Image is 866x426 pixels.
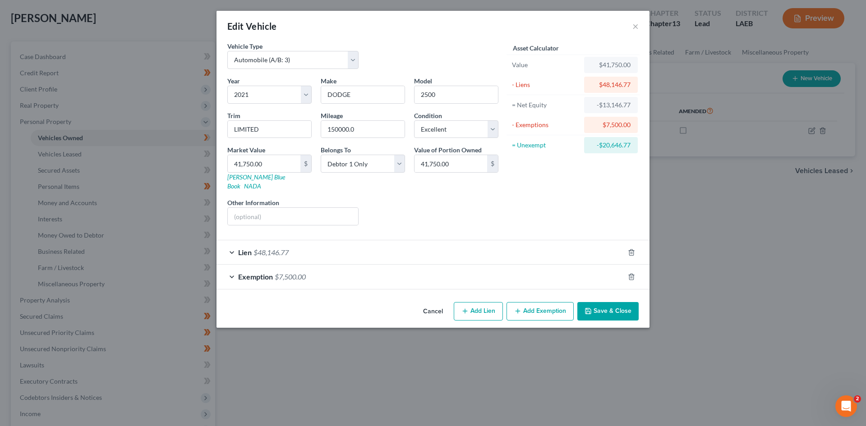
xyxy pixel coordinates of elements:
div: Edit Vehicle [227,20,277,32]
div: $48,146.77 [591,80,631,89]
span: Exemption [238,272,273,281]
label: Other Information [227,198,279,207]
div: -$13,146.77 [591,101,631,110]
button: Cancel [416,303,450,321]
label: Year [227,76,240,86]
label: Market Value [227,145,265,155]
label: Trim [227,111,240,120]
a: [PERSON_NAME] Blue Book [227,173,285,190]
span: Belongs To [321,146,351,154]
div: - Liens [512,80,580,89]
div: $7,500.00 [591,120,631,129]
input: -- [321,121,405,138]
input: 0.00 [228,155,300,172]
label: Mileage [321,111,343,120]
label: Condition [414,111,442,120]
button: × [632,21,639,32]
div: -$20,646.77 [591,141,631,150]
span: $48,146.77 [253,248,289,257]
label: Vehicle Type [227,41,263,51]
button: Add Lien [454,302,503,321]
div: $ [487,155,498,172]
input: 0.00 [415,155,487,172]
input: ex. Nissan [321,86,405,103]
div: $41,750.00 [591,60,631,69]
label: Model [414,76,432,86]
span: $7,500.00 [275,272,306,281]
span: Make [321,77,336,85]
button: Save & Close [577,302,639,321]
input: ex. LS, LT, etc [228,121,311,138]
a: NADA [244,182,261,190]
input: ex. Altima [415,86,498,103]
span: Lien [238,248,252,257]
label: Value of Portion Owned [414,145,482,155]
span: 2 [854,395,861,403]
div: - Exemptions [512,120,580,129]
label: Asset Calculator [513,43,559,53]
div: = Unexempt [512,141,580,150]
input: (optional) [228,208,358,225]
button: Add Exemption [507,302,574,321]
div: = Net Equity [512,101,580,110]
div: Value [512,60,580,69]
iframe: Intercom live chat [835,395,857,417]
div: $ [300,155,311,172]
